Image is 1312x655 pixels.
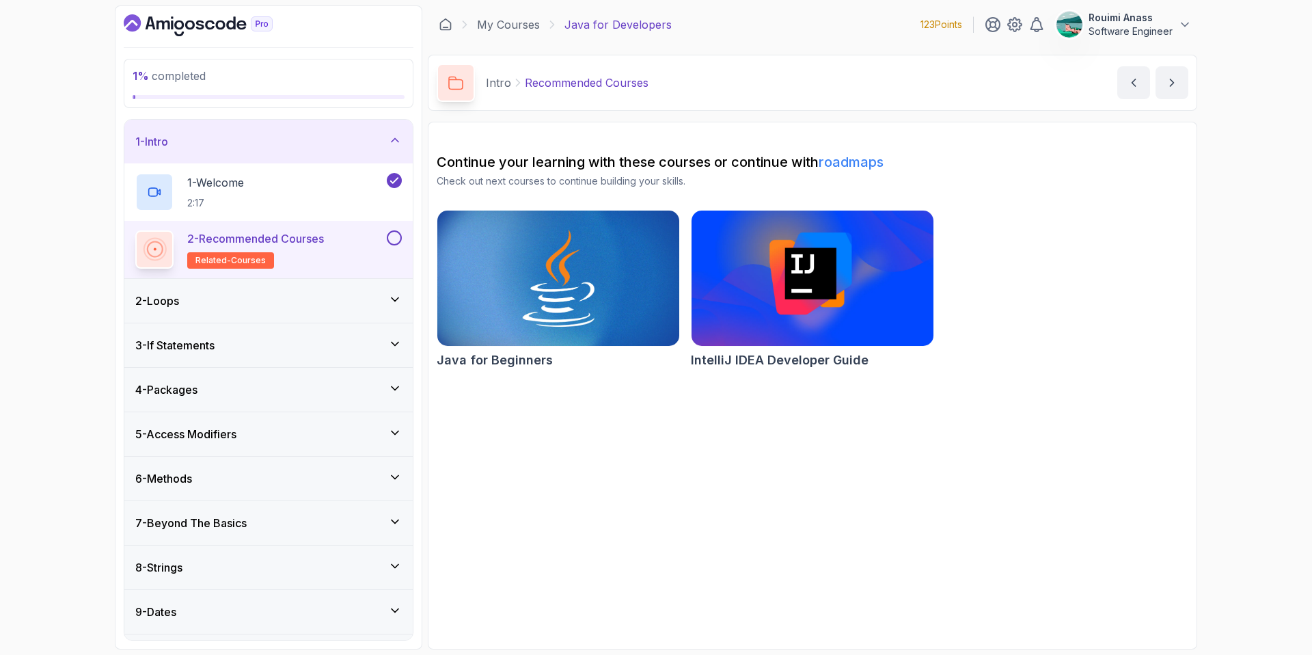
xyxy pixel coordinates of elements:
[1156,66,1188,99] button: next content
[133,69,206,83] span: completed
[135,559,182,576] h3: 8 - Strings
[819,154,884,170] a: roadmaps
[692,211,933,346] img: IntelliJ IDEA Developer Guide card
[691,210,934,370] a: IntelliJ IDEA Developer Guide cardIntelliJ IDEA Developer Guide
[437,174,1188,188] p: Check out next courses to continue building your skills.
[135,604,176,620] h3: 9 - Dates
[187,174,244,191] p: 1 - Welcome
[124,120,413,163] button: 1-Intro
[124,279,413,323] button: 2-Loops
[1117,66,1150,99] button: previous content
[437,351,553,370] h2: Java for Beginners
[124,368,413,412] button: 4-Packages
[124,14,304,36] a: Dashboard
[437,211,679,346] img: Java for Beginners card
[564,16,672,33] p: Java for Developers
[1056,12,1082,38] img: user profile image
[135,173,402,211] button: 1-Welcome2:17
[195,255,266,266] span: related-courses
[1089,11,1173,25] p: Rouimi Anass
[124,323,413,367] button: 3-If Statements
[135,133,168,150] h3: 1 - Intro
[1089,25,1173,38] p: Software Engineer
[477,16,540,33] a: My Courses
[437,210,680,370] a: Java for Beginners cardJava for Beginners
[437,152,1188,172] h2: Continue your learning with these courses or continue with
[525,75,648,91] p: Recommended Courses
[135,382,197,398] h3: 4 - Packages
[124,412,413,456] button: 5-Access Modifiers
[135,515,247,531] h3: 7 - Beyond The Basics
[124,457,413,500] button: 6-Methods
[124,546,413,589] button: 8-Strings
[135,426,236,442] h3: 5 - Access Modifiers
[135,230,402,269] button: 2-Recommended Coursesrelated-courses
[920,18,962,31] p: 123 Points
[124,590,413,634] button: 9-Dates
[124,501,413,545] button: 7-Beyond The Basics
[486,75,511,91] p: Intro
[691,351,869,370] h2: IntelliJ IDEA Developer Guide
[1056,11,1192,38] button: user profile imageRouimi AnassSoftware Engineer
[187,196,244,210] p: 2:17
[135,293,179,309] h3: 2 - Loops
[439,18,452,31] a: Dashboard
[135,470,192,487] h3: 6 - Methods
[187,230,324,247] p: 2 - Recommended Courses
[133,69,149,83] span: 1 %
[135,337,215,353] h3: 3 - If Statements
